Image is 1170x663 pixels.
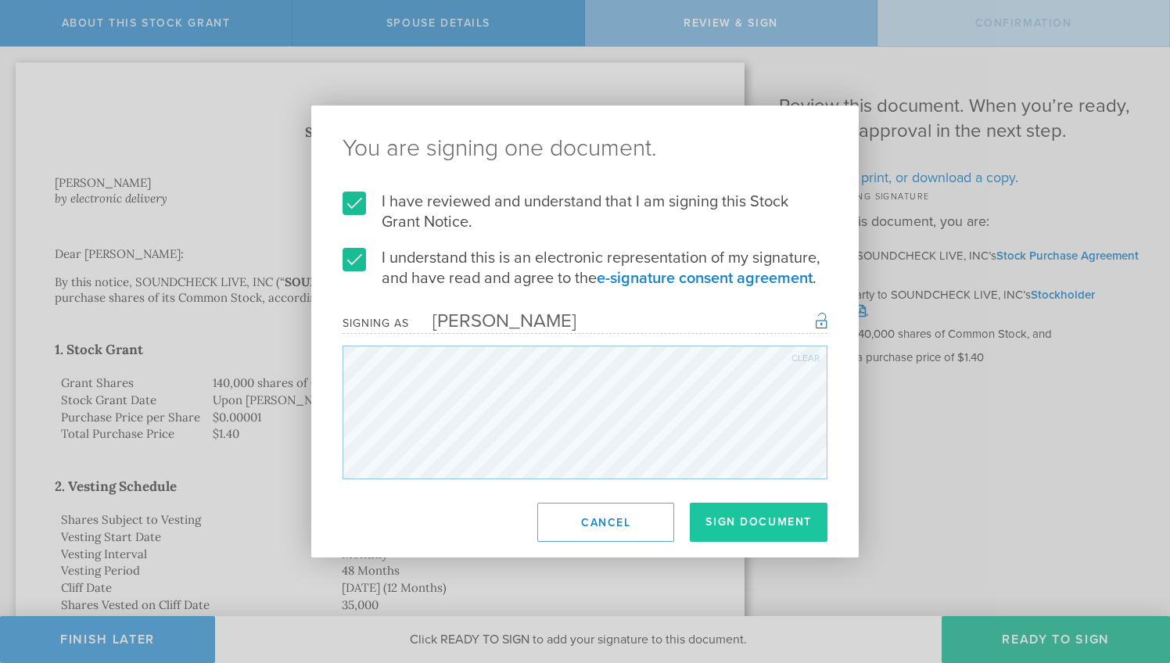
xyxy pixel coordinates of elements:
[409,310,576,332] div: [PERSON_NAME]
[343,317,409,330] div: Signing as
[537,503,674,542] button: Cancel
[597,269,813,288] a: e-signature consent agreement
[1092,541,1170,616] iframe: Chat Widget
[343,137,827,160] ng-pluralize: You are signing one document.
[343,192,827,232] label: I have reviewed and understand that I am signing this Stock Grant Notice.
[690,503,827,542] button: Sign Document
[343,248,827,288] label: I understand this is an electronic representation of my signature, and have read and agree to the .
